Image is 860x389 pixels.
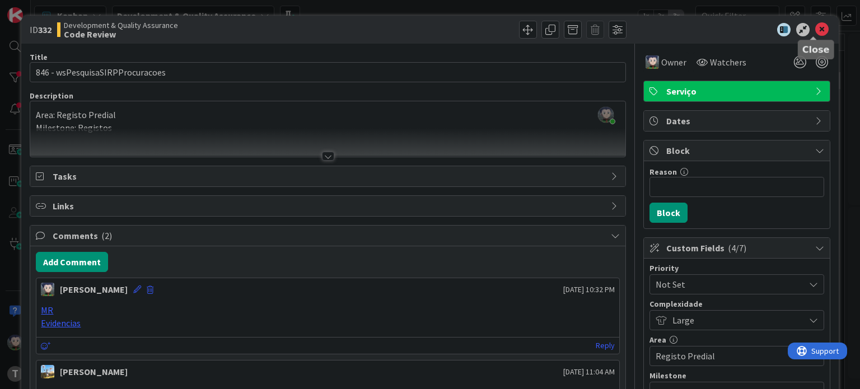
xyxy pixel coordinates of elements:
[53,229,605,242] span: Comments
[53,170,605,183] span: Tasks
[656,276,799,292] span: Not Set
[649,300,824,308] div: Complexidade
[666,144,810,157] span: Block
[36,252,108,272] button: Add Comment
[649,264,824,272] div: Priority
[672,312,799,328] span: Large
[802,44,830,55] h5: Close
[64,21,178,30] span: Development & Quality Assurance
[60,283,128,296] div: [PERSON_NAME]
[41,283,54,296] img: LS
[41,365,54,378] img: DG
[41,317,81,329] a: Evidencias
[36,109,619,121] p: Area: Registo Predial
[64,30,178,39] b: Code Review
[60,365,128,378] div: [PERSON_NAME]
[710,55,746,69] span: Watchers
[649,372,824,379] div: Milestone
[649,203,688,223] button: Block
[30,62,625,82] input: type card name here...
[53,199,605,213] span: Links
[666,85,810,98] span: Serviço
[649,167,677,177] label: Reason
[598,107,614,123] img: 6lt3uT3iixLqDNk5qtoYI6LggGIpyp3L.jpeg
[30,52,48,62] label: Title
[38,24,52,35] b: 332
[646,55,659,69] img: LS
[24,2,51,15] span: Support
[596,339,615,353] a: Reply
[728,242,746,254] span: ( 4/7 )
[666,114,810,128] span: Dates
[563,284,615,296] span: [DATE] 10:32 PM
[30,91,73,101] span: Description
[661,55,686,69] span: Owner
[30,23,52,36] span: ID
[666,241,810,255] span: Custom Fields
[656,348,799,364] span: Registo Predial
[101,230,112,241] span: ( 2 )
[36,121,619,134] p: Milestone: Registos
[563,366,615,378] span: [DATE] 11:04 AM
[41,304,53,316] a: MR
[649,336,824,344] div: Area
